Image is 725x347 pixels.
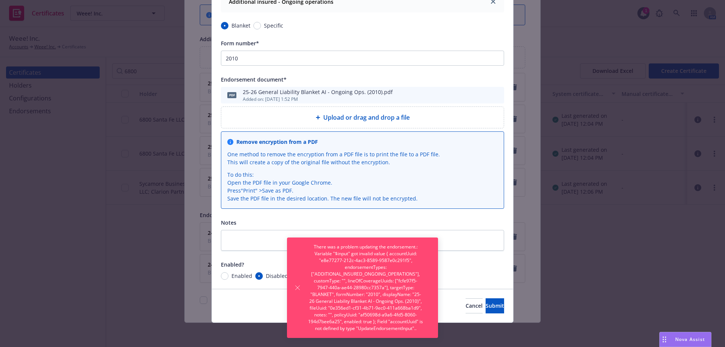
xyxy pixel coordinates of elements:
[227,150,498,166] div: One method to remove the encryption from a PDF file is to print the file to a PDF file. This will...
[221,219,236,226] span: Notes
[227,179,498,187] li: Open the PDF file in your Google Chrome.
[227,171,498,202] div: To do this:
[227,187,498,194] li: Press " Print " > Save as PDF.
[231,272,252,280] span: Enabled
[221,106,504,128] div: Upload or drag and drop a file
[675,336,705,342] span: Nova Assist
[293,283,302,292] button: Dismiss notification
[266,272,288,280] span: Disabled
[221,261,244,268] span: Enabled?
[486,298,504,313] button: Submit
[323,113,410,122] span: Upload or drag and drop a file
[231,22,250,29] span: Blanket
[236,138,318,146] div: Remove encryption from a PDF
[221,40,259,47] span: Form number*
[264,22,283,29] span: Specific
[255,272,263,280] input: Disabled
[660,332,669,347] div: Drag to move
[221,76,287,83] span: Endorsement document*
[221,272,228,280] input: Enabled
[466,298,483,313] button: Cancel
[227,194,498,202] li: Save the PDF file in the desired location. The new file will not be encrypted.
[308,244,423,332] span: There was a problem updating the endorsement.: Variable "$input" got invalid value { accountUuid:...
[221,22,228,29] input: Blanket
[253,22,261,29] input: Specific
[243,88,393,96] div: 25-26 General Liability Blanket AI - Ongoing Ops. (2010).pdf
[494,91,501,100] button: preview file
[486,302,504,309] span: Submit
[243,96,393,102] div: Added on: [DATE] 1:52 PM
[482,91,488,100] button: download file
[659,332,711,347] button: Nova Assist
[227,92,236,98] span: pdf
[466,302,483,309] span: Cancel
